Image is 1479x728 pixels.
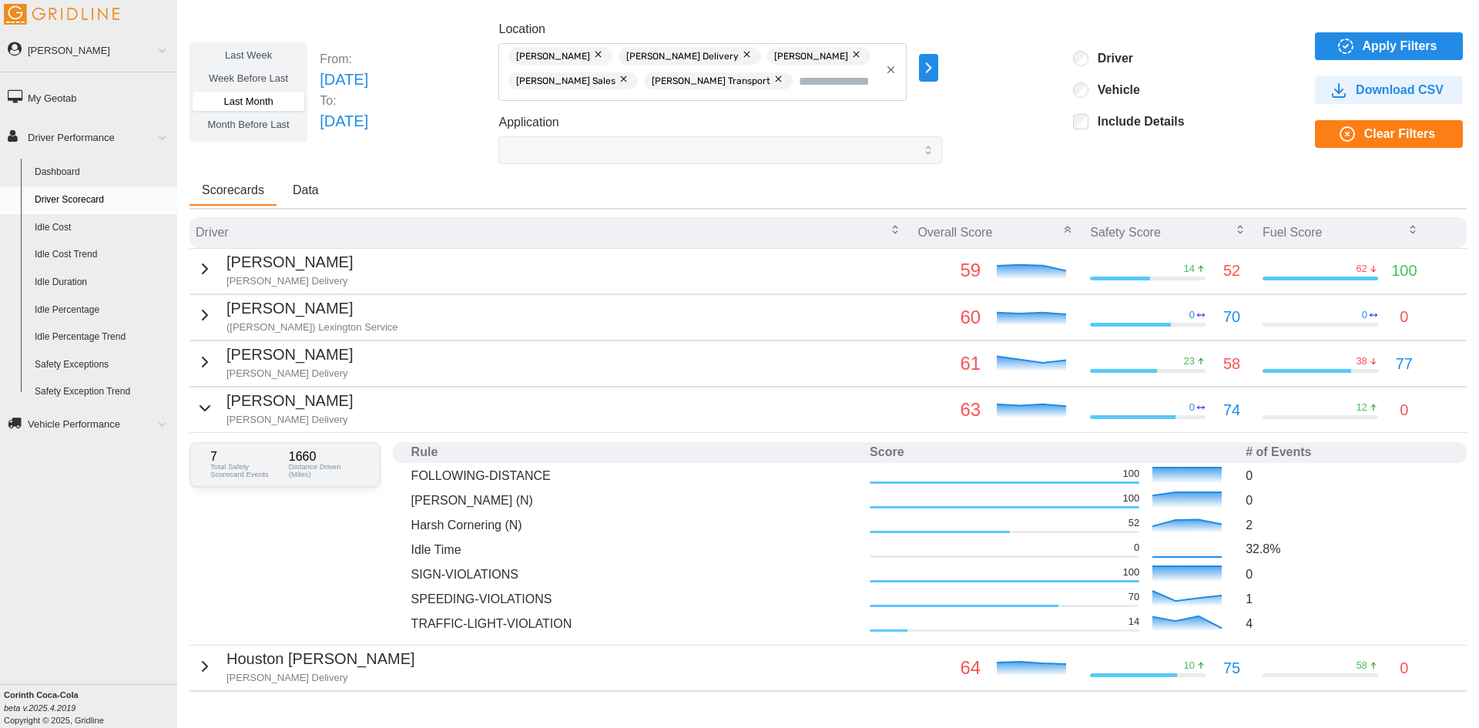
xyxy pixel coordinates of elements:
[1122,467,1139,481] p: 100
[210,451,281,463] p: 7
[1263,223,1322,241] p: Fuel Score
[1223,656,1240,680] p: 75
[1400,305,1408,329] p: 0
[196,343,353,381] button: [PERSON_NAME][PERSON_NAME] Delivery
[226,647,415,671] p: Houston [PERSON_NAME]
[1356,77,1444,103] span: Download CSV
[1088,114,1185,129] label: Include Details
[1184,659,1195,673] p: 10
[28,378,177,406] a: Safety Exception Trend
[226,274,353,288] p: [PERSON_NAME] Delivery
[1364,121,1435,147] span: Clear Filters
[4,690,79,699] b: Corinth Coca-Cola
[226,250,353,274] p: [PERSON_NAME]
[917,395,981,424] p: 63
[202,184,264,196] span: Scorecards
[320,109,368,133] p: [DATE]
[626,48,739,65] span: [PERSON_NAME] Delivery
[1400,656,1408,680] p: 0
[226,693,353,717] p: [PERSON_NAME]
[1223,259,1240,283] p: 52
[1356,401,1367,414] p: 12
[28,269,177,297] a: Idle Duration
[1246,516,1448,534] p: 2
[917,349,981,378] p: 61
[1134,541,1139,555] p: 0
[1223,398,1240,422] p: 74
[1122,565,1139,579] p: 100
[1239,442,1454,463] th: # of Events
[1396,352,1413,376] p: 77
[1223,352,1240,376] p: 58
[196,389,353,427] button: [PERSON_NAME][PERSON_NAME] Delivery
[405,442,864,463] th: Rule
[293,184,319,196] span: Data
[28,351,177,379] a: Safety Exceptions
[196,223,229,241] p: Driver
[1129,590,1139,604] p: 70
[1391,259,1417,283] p: 100
[516,48,590,65] span: [PERSON_NAME]
[208,119,290,130] span: Month Before Last
[1184,262,1195,276] p: 14
[225,49,272,61] span: Last Week
[226,343,353,367] p: [PERSON_NAME]
[498,113,558,133] label: Application
[1088,51,1133,66] label: Driver
[1363,33,1437,59] span: Apply Filters
[1129,516,1139,530] p: 52
[226,320,398,334] p: ([PERSON_NAME]) Lexington Service
[196,297,398,334] button: [PERSON_NAME]([PERSON_NAME]) Lexington Service
[411,615,857,632] p: TRAFFIC-LIGHT-VIOLATION
[226,389,353,413] p: [PERSON_NAME]
[1189,308,1195,322] p: 0
[1223,305,1240,329] p: 70
[28,214,177,242] a: Idle Cost
[652,72,770,89] span: [PERSON_NAME] Transport
[4,703,75,713] i: beta v.2025.4.2019
[223,96,273,107] span: Last Month
[320,50,368,68] p: From:
[226,671,415,685] p: [PERSON_NAME] Delivery
[411,541,857,559] p: Idle Time
[320,92,368,109] p: To:
[289,451,360,463] p: 1660
[1090,223,1161,241] p: Safety Score
[1129,615,1139,629] p: 14
[1356,354,1367,368] p: 38
[411,590,857,608] p: SPEEDING-VIOLATIONS
[1246,590,1448,608] p: 1
[209,72,288,84] span: Week Before Last
[917,653,981,683] p: 64
[1315,76,1463,104] button: Download CSV
[917,303,981,332] p: 60
[196,647,415,685] button: Houston [PERSON_NAME][PERSON_NAME] Delivery
[320,68,368,92] p: [DATE]
[1246,615,1448,632] p: 4
[1356,659,1367,673] p: 58
[411,516,857,534] p: Harsh Cornering (N)
[1189,401,1195,414] p: 0
[1088,82,1140,98] label: Vehicle
[1400,398,1408,422] p: 0
[498,20,545,39] label: Location
[4,689,177,726] div: Copyright © 2025, Gridline
[28,241,177,269] a: Idle Cost Trend
[28,324,177,351] a: Idle Percentage Trend
[411,565,857,583] p: SIGN-VIOLATIONS
[1246,542,1280,555] span: 32.8 %
[1315,120,1463,148] button: Clear Filters
[196,250,353,288] button: [PERSON_NAME][PERSON_NAME] Delivery
[28,186,177,214] a: Driver Scorecard
[774,48,848,65] span: [PERSON_NAME]
[226,413,353,427] p: [PERSON_NAME] Delivery
[1356,262,1367,276] p: 62
[1246,467,1448,485] p: 0
[917,256,981,285] p: 59
[28,297,177,324] a: Idle Percentage
[1246,491,1448,509] p: 0
[28,159,177,186] a: Dashboard
[1246,565,1448,583] p: 0
[1362,308,1367,322] p: 0
[411,491,857,509] p: [PERSON_NAME] (N)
